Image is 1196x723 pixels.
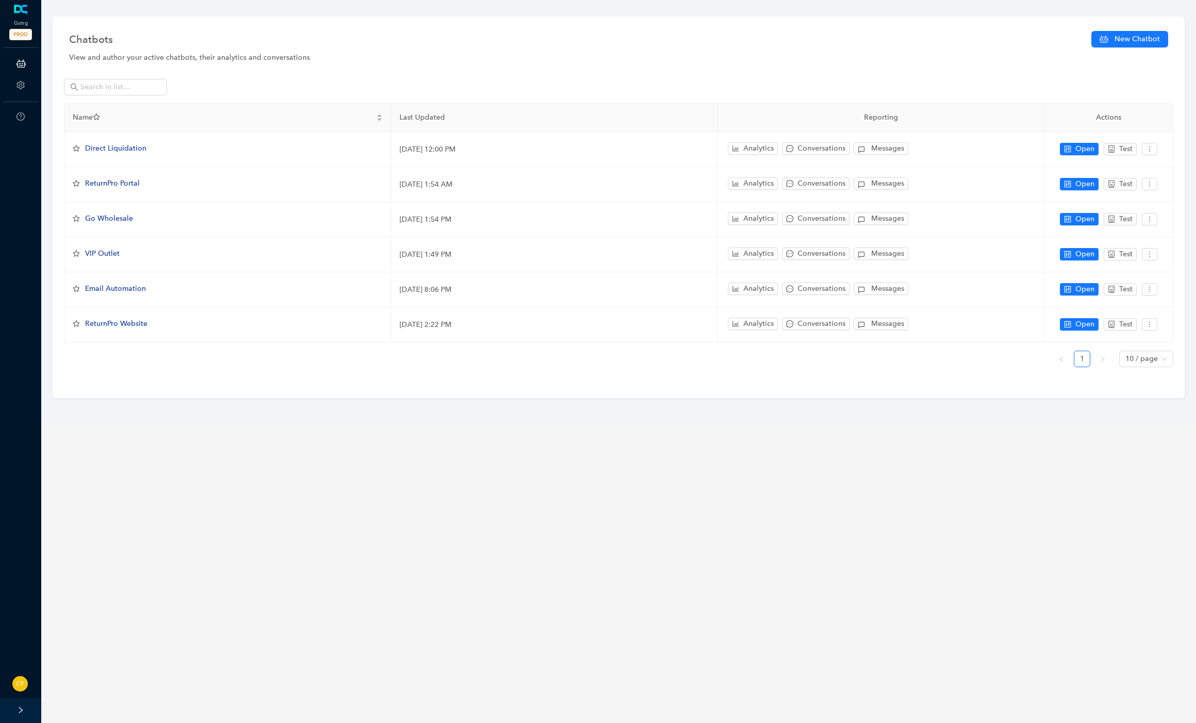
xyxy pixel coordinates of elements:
[73,180,80,187] span: star
[1091,31,1168,47] button: New Chatbot
[85,214,133,223] span: Go Wholesale
[73,215,80,222] span: star
[1119,249,1133,260] span: Test
[1074,351,1090,367] li: 1
[391,104,718,132] th: Last Updated
[1075,284,1094,295] span: Open
[85,144,146,153] span: Direct Liquidation
[1146,251,1153,258] span: more
[73,145,80,152] span: star
[786,320,793,327] span: message
[391,132,718,167] td: [DATE] 12:00 PM
[391,237,718,272] td: [DATE] 1:49 PM
[854,318,908,330] button: Messages
[782,142,850,155] button: messageConversations
[1075,213,1094,225] span: Open
[871,178,904,189] span: Messages
[1060,248,1099,260] button: controlOpen
[1104,178,1137,190] button: robotTest
[728,283,778,295] button: bar-chartAnalytics
[1044,104,1173,132] th: Actions
[391,272,718,307] td: [DATE] 8:06 PM
[728,142,778,155] button: bar-chartAnalytics
[728,248,778,260] button: bar-chartAnalytics
[1119,178,1133,190] span: Test
[798,178,845,189] span: Conversations
[743,318,774,330] span: Analytics
[1119,319,1133,330] span: Test
[1075,319,1094,330] span: Open
[69,52,1168,63] div: View and author your active chatbots, their analytics and conversations
[1053,351,1070,367] li: Previous Page
[1142,143,1157,155] button: more
[854,177,908,190] button: Messages
[743,178,774,189] span: Analytics
[1060,213,1099,225] button: controlOpen
[1108,251,1115,258] span: robot
[871,143,904,154] span: Messages
[1142,318,1157,331] button: more
[1060,283,1099,295] button: controlOpen
[80,81,153,93] input: Search in list...
[1094,351,1111,367] button: right
[732,250,739,257] span: bar-chart
[854,212,908,225] button: Messages
[1125,351,1167,367] span: 10 / page
[1142,213,1157,225] button: more
[743,283,774,294] span: Analytics
[73,320,80,327] span: star
[1104,248,1137,260] button: robotTest
[1104,318,1137,331] button: robotTest
[1058,356,1065,363] span: left
[16,112,25,121] span: question-circle
[728,177,778,190] button: bar-chartAnalytics
[871,213,904,224] span: Messages
[798,143,845,154] span: Conversations
[85,284,146,293] span: Email Automation
[12,676,28,692] img: 21f217988a0f5b96acbb0cebf51c0e83
[786,250,793,257] span: message
[1142,178,1157,190] button: more
[854,248,908,260] button: Messages
[728,318,778,330] button: bar-chartAnalytics
[9,29,32,40] span: PROD
[1108,180,1115,188] span: robot
[1115,34,1160,45] span: New Chatbot
[93,113,100,121] span: star
[1146,145,1153,153] span: more
[782,318,850,330] button: messageConversations
[1146,216,1153,223] span: more
[798,213,845,224] span: Conversations
[786,215,793,222] span: message
[782,212,850,225] button: messageConversations
[1053,351,1070,367] button: left
[798,283,845,294] span: Conversations
[1142,283,1157,295] button: more
[798,248,845,259] span: Conversations
[1074,351,1090,367] a: 1
[1146,180,1153,188] span: more
[1119,351,1173,367] div: Page Size
[782,177,850,190] button: messageConversations
[743,213,774,224] span: Analytics
[786,285,793,292] span: message
[786,145,793,152] span: message
[1104,213,1137,225] button: robotTest
[854,283,908,295] button: Messages
[1064,180,1071,188] span: control
[871,318,904,330] span: Messages
[73,285,80,292] span: star
[1094,351,1111,367] li: Next Page
[732,215,739,222] span: bar-chart
[1119,143,1133,155] span: Test
[718,104,1044,132] th: Reporting
[391,167,718,202] td: [DATE] 1:54 AM
[1060,178,1099,190] button: controlOpen
[1075,143,1094,155] span: Open
[782,248,850,260] button: messageConversations
[732,320,739,327] span: bar-chart
[1104,283,1137,295] button: robotTest
[1064,216,1071,223] span: control
[786,180,793,187] span: message
[1108,145,1115,153] span: robot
